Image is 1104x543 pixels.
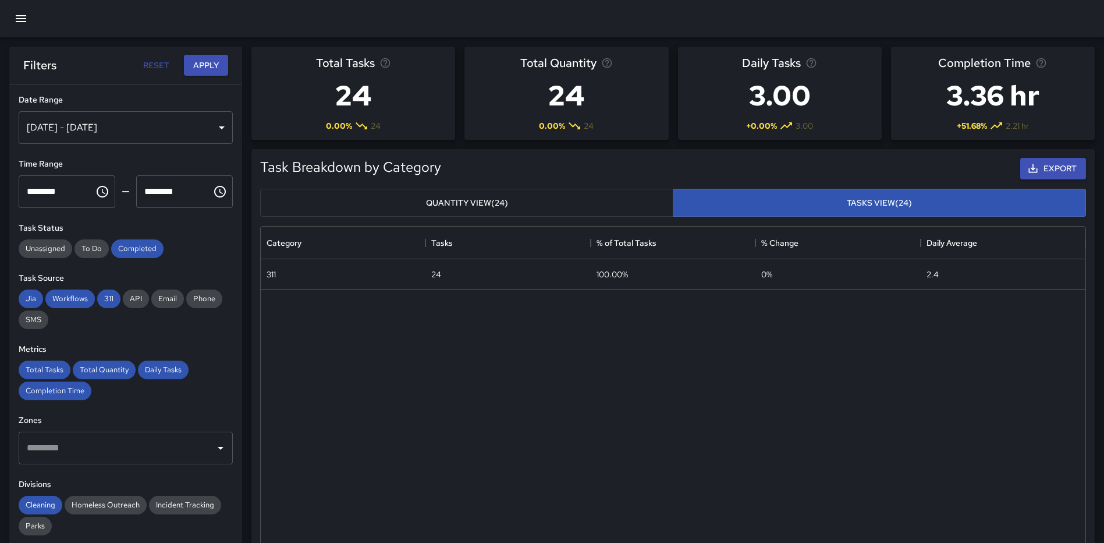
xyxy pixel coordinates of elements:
[149,496,221,514] div: Incident Tracking
[938,54,1031,72] span: Completion Time
[19,361,70,379] div: Total Tasks
[539,120,565,132] span: 0.00 %
[267,227,301,259] div: Category
[1035,57,1047,69] svg: Average time taken to complete tasks in the selected period, compared to the previous period.
[746,120,777,132] span: + 0.00 %
[19,343,233,356] h6: Metrics
[597,269,628,280] div: 100.00%
[591,227,755,259] div: % of Total Tasks
[597,227,656,259] div: % of Total Tasks
[431,269,441,280] div: 24
[74,244,109,253] span: To Do
[19,496,62,514] div: Cleaning
[208,180,232,203] button: Choose time, selected time is 11:59 PM
[65,500,147,510] span: Homeless Outreach
[938,72,1047,119] h3: 3.36 hr
[267,269,276,280] div: 311
[73,361,136,379] div: Total Quantity
[957,120,987,132] span: + 51.68 %
[123,294,149,304] span: API
[742,54,801,72] span: Daily Tasks
[45,294,95,304] span: Workflows
[19,244,72,253] span: Unassigned
[520,72,613,119] h3: 24
[91,180,114,203] button: Choose time, selected time is 12:00 AM
[19,500,62,510] span: Cleaning
[673,189,1086,217] button: Tasks View(24)
[97,294,120,304] span: 311
[19,239,72,258] div: Unassigned
[19,111,233,144] div: [DATE] - [DATE]
[111,244,164,253] span: Completed
[19,158,233,171] h6: Time Range
[19,290,43,308] div: Jia
[19,517,52,535] div: Parks
[371,120,381,132] span: 24
[23,56,56,75] h6: Filters
[19,272,233,285] h6: Task Source
[19,311,48,329] div: SMS
[796,120,813,132] span: 3.00
[186,290,222,308] div: Phone
[601,57,613,69] svg: Total task quantity in the selected period, compared to the previous period.
[151,290,184,308] div: Email
[212,440,229,456] button: Open
[19,382,91,400] div: Completion Time
[1006,120,1029,132] span: 2.21 hr
[584,120,594,132] span: 24
[19,365,70,375] span: Total Tasks
[19,386,91,396] span: Completion Time
[742,72,818,119] h3: 3.00
[520,54,597,72] span: Total Quantity
[19,478,233,491] h6: Divisions
[926,269,939,280] div: 2.4
[316,72,391,119] h3: 24
[260,189,673,217] button: Quantity View(24)
[19,222,233,235] h6: Task Status
[151,294,184,304] span: Email
[97,290,120,308] div: 311
[761,227,798,259] div: % Change
[326,120,352,132] span: 0.00 %
[149,500,221,510] span: Incident Tracking
[805,57,817,69] svg: Average number of tasks per day in the selected period, compared to the previous period.
[138,361,189,379] div: Daily Tasks
[1020,158,1086,179] button: Export
[45,290,95,308] div: Workflows
[261,227,425,259] div: Category
[65,496,147,514] div: Homeless Outreach
[137,55,175,76] button: Reset
[921,227,1085,259] div: Daily Average
[19,294,43,304] span: Jia
[431,227,453,259] div: Tasks
[19,414,233,427] h6: Zones
[138,365,189,375] span: Daily Tasks
[184,55,228,76] button: Apply
[379,57,391,69] svg: Total number of tasks in the selected period, compared to the previous period.
[761,269,772,280] span: 0 %
[73,365,136,375] span: Total Quantity
[926,227,977,259] div: Daily Average
[425,227,590,259] div: Tasks
[19,94,233,107] h6: Date Range
[316,54,375,72] span: Total Tasks
[74,239,109,258] div: To Do
[186,294,222,304] span: Phone
[19,315,48,325] span: SMS
[19,521,52,531] span: Parks
[123,290,149,308] div: API
[260,158,441,177] h5: Task Breakdown by Category
[111,239,164,258] div: Completed
[755,227,920,259] div: % Change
